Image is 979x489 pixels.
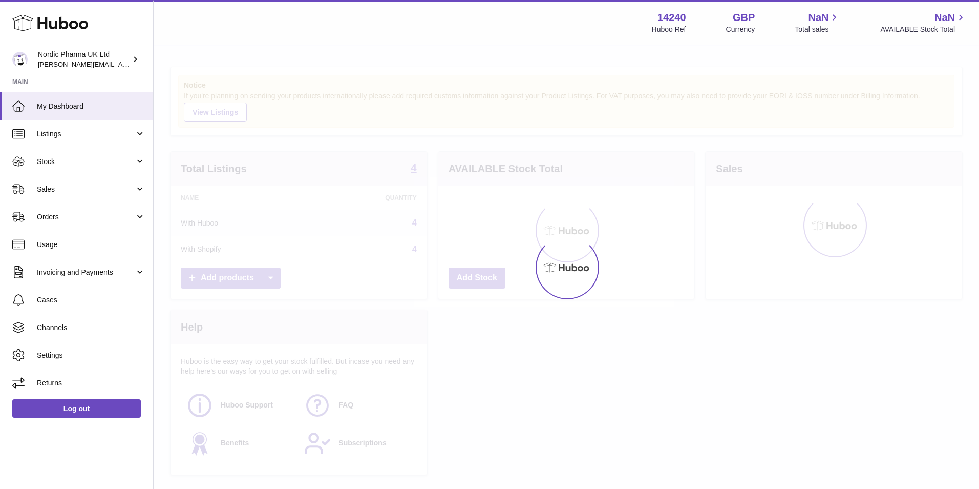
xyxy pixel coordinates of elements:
span: AVAILABLE Stock Total [880,25,967,34]
span: Stock [37,157,135,167]
span: Cases [37,295,145,305]
div: Currency [726,25,755,34]
img: joe.plant@parapharmdev.com [12,52,28,67]
div: Huboo Ref [652,25,686,34]
span: My Dashboard [37,101,145,111]
span: Sales [37,185,135,194]
span: Channels [37,323,145,333]
div: Nordic Pharma UK Ltd [38,50,130,69]
strong: 14240 [657,11,686,25]
span: NaN [808,11,828,25]
span: Settings [37,351,145,360]
strong: GBP [733,11,755,25]
span: Total sales [795,25,840,34]
span: Invoicing and Payments [37,268,135,277]
span: Listings [37,129,135,139]
a: NaN Total sales [795,11,840,34]
span: NaN [934,11,955,25]
a: NaN AVAILABLE Stock Total [880,11,967,34]
span: Returns [37,378,145,388]
span: Usage [37,240,145,250]
a: Log out [12,399,141,418]
span: Orders [37,212,135,222]
span: [PERSON_NAME][EMAIL_ADDRESS][DOMAIN_NAME] [38,60,205,68]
